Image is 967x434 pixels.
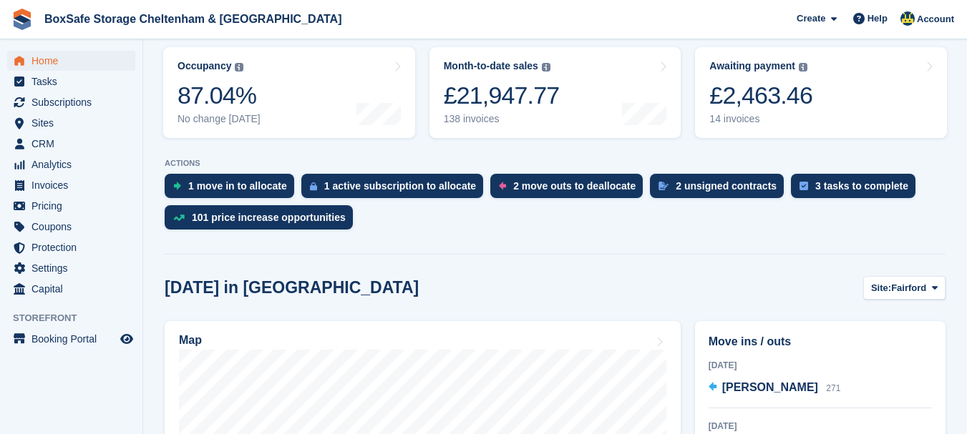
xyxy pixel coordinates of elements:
span: Account [917,12,954,26]
div: 14 invoices [709,113,812,125]
div: Awaiting payment [709,60,795,72]
img: contract_signature_icon-13c848040528278c33f63329250d36e43548de30e8caae1d1a13099fd9432cc5.svg [659,182,669,190]
img: task-75834270c22a3079a89374b754ae025e5fb1db73e45f91037f5363f120a921f8.svg [800,182,808,190]
span: [PERSON_NAME] [722,381,818,393]
div: Occupancy [178,60,231,72]
div: £21,947.77 [444,81,560,110]
a: menu [7,217,135,237]
img: price_increase_opportunities-93ffe204e8149a01c8c9dc8f82e8f89637d9d84a8eef4429ea346261dce0b2c0.svg [173,214,185,221]
a: menu [7,329,135,349]
img: move_ins_to_allocate_icon-fdf77a2bb77ea45bf5b3d319d69a93e2d87916cf1d5bf7949dd705db3b84f3ca.svg [173,182,181,190]
a: Occupancy 87.04% No change [DATE] [163,47,415,138]
a: menu [7,258,135,278]
div: 2 unsigned contracts [676,180,777,192]
img: active_subscription_to_allocate_icon-d502201f5373d7db506a760aba3b589e785aa758c864c3986d89f69b8ff3... [310,182,317,191]
span: Site: [871,281,891,295]
span: Protection [31,237,117,257]
span: Coupons [31,217,117,237]
span: Sites [31,113,117,133]
div: Month-to-date sales [444,60,538,72]
span: Invoices [31,175,117,195]
a: 101 price increase opportunities [165,205,360,237]
span: Tasks [31,71,117,92]
span: Fairford [891,281,926,295]
a: menu [7,237,135,257]
div: 1 move in to allocate [188,180,287,192]
h2: [DATE] in [GEOGRAPHIC_DATA] [165,278,419,297]
a: menu [7,113,135,133]
img: Kim Virabi [900,11,915,26]
a: menu [7,71,135,92]
button: Site: Fairford [863,276,946,300]
a: 3 tasks to complete [791,174,923,205]
span: Pricing [31,196,117,216]
a: 1 move in to allocate [165,174,301,205]
h2: Map [179,334,202,347]
a: 2 unsigned contracts [650,174,791,205]
a: 1 active subscription to allocate [301,174,490,205]
a: 2 move outs to deallocate [490,174,650,205]
a: menu [7,51,135,71]
div: 87.04% [178,81,261,110]
div: 1 active subscription to allocate [324,180,476,192]
div: 2 move outs to deallocate [513,180,636,192]
span: Subscriptions [31,92,117,112]
div: 3 tasks to complete [815,180,908,192]
h2: Move ins / outs [709,333,932,350]
a: Month-to-date sales £21,947.77 138 invoices [429,47,681,138]
a: menu [7,196,135,216]
a: menu [7,154,135,174]
img: icon-info-grey-7440780725fd019a000dd9b08b2336e03edf1995a4989e88bcd33f0948082b44.svg [799,63,807,71]
span: 271 [826,383,840,393]
img: icon-info-grey-7440780725fd019a000dd9b08b2336e03edf1995a4989e88bcd33f0948082b44.svg [235,63,243,71]
img: icon-info-grey-7440780725fd019a000dd9b08b2336e03edf1995a4989e88bcd33f0948082b44.svg [542,63,550,71]
span: Analytics [31,154,117,174]
div: [DATE] [709,420,932,433]
img: move_outs_to_deallocate_icon-f764333ba52eb49d3ac5e1228854f67142a1ed5810a6f6cc68b1a99e826820c5.svg [499,182,506,190]
span: Booking Portal [31,329,117,349]
span: Create [797,11,825,26]
div: [DATE] [709,359,932,372]
span: Capital [31,279,117,299]
div: £2,463.46 [709,81,812,110]
div: No change [DATE] [178,113,261,125]
span: Help [868,11,888,26]
span: Settings [31,258,117,278]
a: menu [7,175,135,195]
img: stora-icon-8386f47178a22dfd0bd8f6a31ec36ba5ce8667c1dd55bd0f319d3a0aa187defe.svg [11,9,33,30]
a: [PERSON_NAME] 271 [709,379,841,398]
a: menu [7,279,135,299]
a: BoxSafe Storage Cheltenham & [GEOGRAPHIC_DATA] [39,7,347,31]
a: menu [7,92,135,112]
span: Home [31,51,117,71]
p: ACTIONS [165,159,946,168]
a: Awaiting payment £2,463.46 14 invoices [695,47,947,138]
span: CRM [31,134,117,154]
div: 138 invoices [444,113,560,125]
div: 101 price increase opportunities [192,212,346,223]
a: menu [7,134,135,154]
span: Storefront [13,311,142,325]
a: Preview store [118,330,135,347]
